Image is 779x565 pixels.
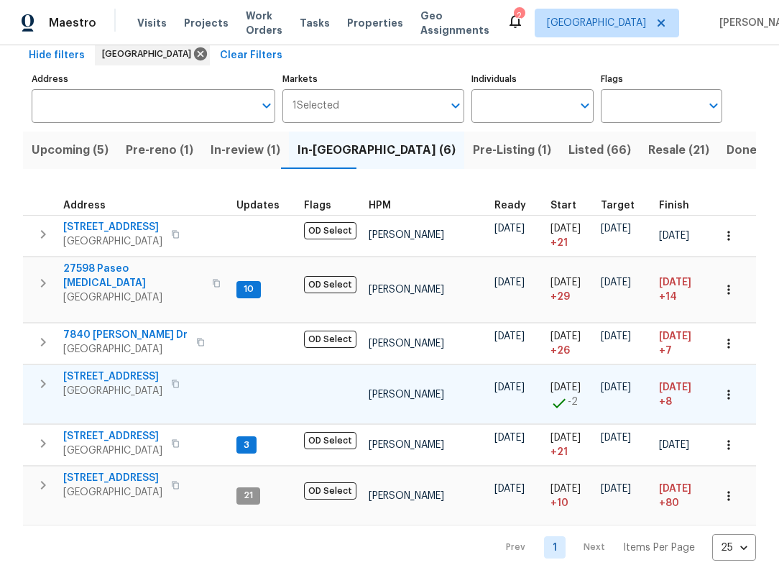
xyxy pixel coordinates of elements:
[304,482,356,500] span: OD Select
[347,16,403,30] span: Properties
[547,16,646,30] span: [GEOGRAPHIC_DATA]
[659,277,691,288] span: [DATE]
[575,96,595,116] button: Open
[659,331,691,341] span: [DATE]
[601,433,631,443] span: [DATE]
[32,140,109,160] span: Upcoming (5)
[32,75,275,83] label: Address
[659,382,691,392] span: [DATE]
[369,339,444,349] span: [PERSON_NAME]
[659,496,679,510] span: +80
[659,395,672,409] span: +8
[659,344,672,358] span: +7
[601,484,631,494] span: [DATE]
[550,496,568,510] span: + 10
[544,536,566,559] a: Goto page 1
[659,231,689,241] span: [DATE]
[369,201,391,211] span: HPM
[446,96,466,116] button: Open
[492,534,756,561] nav: Pagination Navigation
[659,201,702,211] div: Projected renovation finish date
[653,467,708,525] td: Scheduled to finish 80 day(s) late
[238,439,255,451] span: 3
[568,395,578,409] span: -2
[369,285,444,295] span: [PERSON_NAME]
[550,344,570,358] span: + 26
[63,262,203,290] span: 27598 Paseo [MEDICAL_DATA]
[494,224,525,234] span: [DATE]
[545,425,595,466] td: Project started 21 days late
[545,257,595,323] td: Project started 29 days late
[137,16,167,30] span: Visits
[494,484,525,494] span: [DATE]
[211,140,280,160] span: In-review (1)
[220,47,282,65] span: Clear Filters
[292,100,339,112] span: 1 Selected
[545,365,595,424] td: Project started 2 days early
[601,201,635,211] span: Target
[601,277,631,288] span: [DATE]
[236,201,280,211] span: Updates
[369,491,444,501] span: [PERSON_NAME]
[304,201,331,211] span: Flags
[550,433,581,443] span: [DATE]
[282,75,465,83] label: Markets
[63,342,188,357] span: [GEOGRAPHIC_DATA]
[63,328,188,342] span: 7840 [PERSON_NAME] Dr
[63,429,162,444] span: [STREET_ADDRESS]
[659,201,689,211] span: Finish
[550,484,581,494] span: [DATE]
[63,220,162,234] span: [STREET_ADDRESS]
[49,16,96,30] span: Maestro
[102,47,197,61] span: [GEOGRAPHIC_DATA]
[653,365,708,424] td: Scheduled to finish 8 day(s) late
[63,201,106,211] span: Address
[246,9,282,37] span: Work Orders
[550,445,568,459] span: + 21
[257,96,277,116] button: Open
[238,283,259,295] span: 10
[601,224,631,234] span: [DATE]
[304,331,356,348] span: OD Select
[545,323,595,364] td: Project started 26 days late
[653,323,708,364] td: Scheduled to finish 7 day(s) late
[601,331,631,341] span: [DATE]
[550,331,581,341] span: [DATE]
[63,234,162,249] span: [GEOGRAPHIC_DATA]
[568,140,631,160] span: Listed (66)
[300,18,330,28] span: Tasks
[304,276,356,293] span: OD Select
[514,9,524,23] div: 2
[63,444,162,458] span: [GEOGRAPHIC_DATA]
[659,484,691,494] span: [DATE]
[648,140,709,160] span: Resale (21)
[369,390,444,400] span: [PERSON_NAME]
[473,140,551,160] span: Pre-Listing (1)
[238,490,259,502] span: 21
[184,16,229,30] span: Projects
[601,75,722,83] label: Flags
[494,382,525,392] span: [DATE]
[550,201,576,211] span: Start
[420,9,489,37] span: Geo Assignments
[494,201,526,211] span: Ready
[550,201,589,211] div: Actual renovation start date
[623,541,695,555] p: Items Per Page
[471,75,593,83] label: Individuals
[304,222,356,239] span: OD Select
[63,471,162,485] span: [STREET_ADDRESS]
[214,42,288,69] button: Clear Filters
[63,290,203,305] span: [GEOGRAPHIC_DATA]
[653,257,708,323] td: Scheduled to finish 14 day(s) late
[23,42,91,69] button: Hide filters
[369,230,444,240] span: [PERSON_NAME]
[63,384,162,398] span: [GEOGRAPHIC_DATA]
[95,42,210,65] div: [GEOGRAPHIC_DATA]
[126,140,193,160] span: Pre-reno (1)
[369,440,444,450] span: [PERSON_NAME]
[550,382,581,392] span: [DATE]
[601,382,631,392] span: [DATE]
[545,215,595,256] td: Project started 21 days late
[29,47,85,65] span: Hide filters
[659,290,677,304] span: +14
